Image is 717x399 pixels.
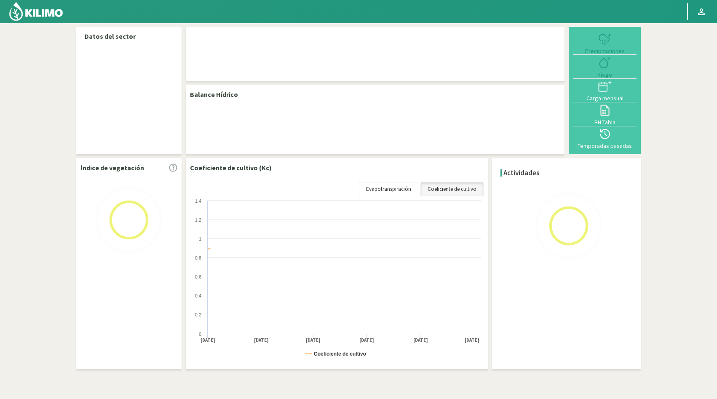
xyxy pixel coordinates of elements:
[195,198,201,204] text: 1.4
[195,312,201,317] text: 0.2
[575,48,634,54] div: Precipitaciones
[254,337,269,343] text: [DATE]
[199,236,201,241] text: 1
[195,274,201,279] text: 0.6
[573,126,637,150] button: Temporadas pasadas
[314,351,366,357] text: Coeficiente de cultivo
[503,169,540,177] h4: Actividades
[573,31,637,55] button: Precipitaciones
[573,79,637,102] button: Carga mensual
[8,1,64,21] img: Kilimo
[199,332,201,337] text: 0
[87,178,171,262] img: Loading...
[575,119,634,125] div: BH Tabla
[573,55,637,78] button: Riego
[85,31,173,41] p: Datos del sector
[195,217,201,222] text: 1.2
[359,182,418,196] a: Evapotranspiración
[195,293,201,298] text: 0.4
[465,337,479,343] text: [DATE]
[190,163,272,173] p: Coeficiente de cultivo (Kc)
[575,72,634,78] div: Riego
[195,255,201,260] text: 0.8
[201,337,215,343] text: [DATE]
[573,102,637,126] button: BH Tabla
[575,95,634,101] div: Carga mensual
[359,337,374,343] text: [DATE]
[420,182,484,196] a: Coeficiente de cultivo
[306,337,321,343] text: [DATE]
[527,184,611,268] img: Loading...
[413,337,428,343] text: [DATE]
[575,143,634,149] div: Temporadas pasadas
[190,89,238,99] p: Balance Hídrico
[80,163,144,173] p: Índice de vegetación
